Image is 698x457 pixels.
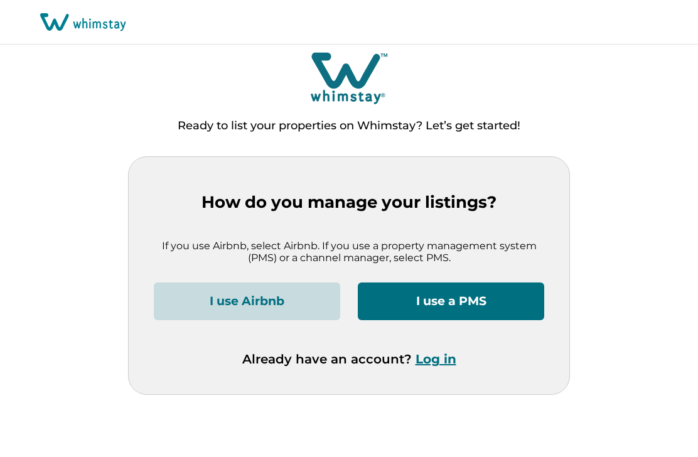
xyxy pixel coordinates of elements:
p: How do you manage your listings? [154,193,544,212]
p: Already have an account? [242,352,456,367]
p: Ready to list your properties on Whimstay? Let’s get started! [178,120,520,132]
button: Log in [416,352,456,367]
button: I use a PMS [358,282,544,320]
button: I use Airbnb [154,282,340,320]
p: If you use Airbnb, select Airbnb. If you use a property management system (PMS) or a channel mana... [154,240,544,264]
